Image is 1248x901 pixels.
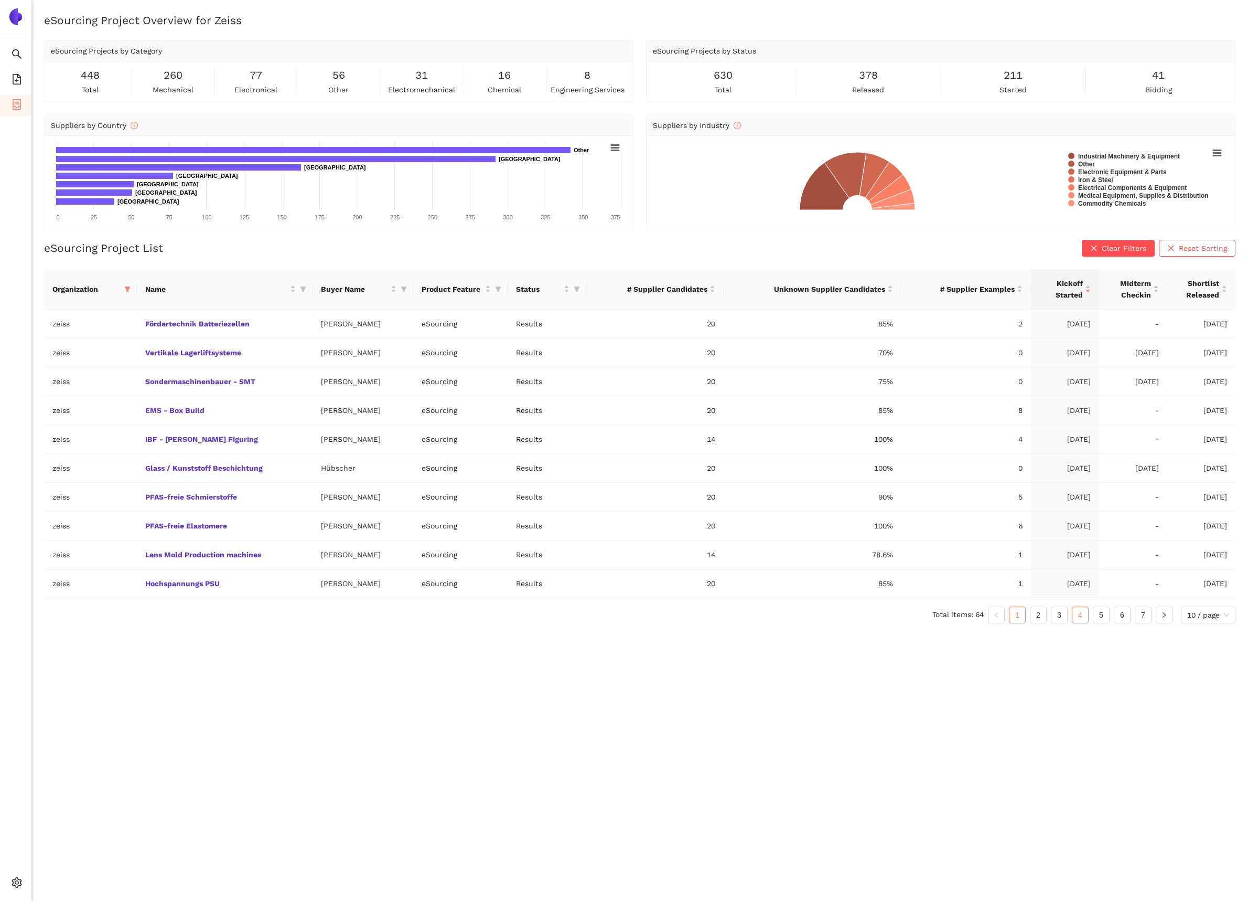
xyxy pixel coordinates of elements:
div: Page Size [1181,607,1235,623]
a: 5 [1093,607,1109,623]
text: [GEOGRAPHIC_DATA] [137,181,199,187]
span: right [1161,612,1167,618]
td: - [1099,512,1167,540]
button: left [988,607,1005,623]
text: 225 [390,214,400,220]
text: 0 [56,214,59,220]
td: 8 [901,396,1031,425]
td: [PERSON_NAME] [313,367,413,396]
td: [DATE] [1031,512,1099,540]
td: eSourcing [413,396,508,425]
text: 50 [128,214,134,220]
span: # Supplier Examples [910,283,1015,295]
a: 2 [1030,607,1046,623]
td: Results [508,569,586,598]
span: file-add [12,70,22,91]
td: zeiss [44,310,137,338]
text: [GEOGRAPHIC_DATA] [117,198,179,205]
td: [DATE] [1099,454,1167,483]
span: filter [495,286,501,292]
li: 1 [1009,607,1026,623]
li: 3 [1051,607,1068,623]
span: close [1090,245,1098,253]
li: Total items: 64 [932,607,984,623]
td: eSourcing [413,540,508,569]
span: chemical [488,84,521,96]
td: zeiss [44,367,137,396]
span: filter [493,281,503,297]
span: 41 [1152,67,1165,83]
td: eSourcing [413,310,508,338]
span: filter [399,281,409,297]
text: 100 [202,214,211,220]
text: [GEOGRAPHIC_DATA] [499,156,561,162]
td: 2 [901,310,1031,338]
td: [DATE] [1167,540,1235,569]
td: eSourcing [413,338,508,367]
text: 25 [91,214,97,220]
td: eSourcing [413,483,508,512]
td: [PERSON_NAME] [313,569,413,598]
span: Midterm Checkin [1107,278,1151,301]
text: 125 [240,214,249,220]
li: 6 [1114,607,1131,623]
span: 77 [250,67,262,83]
td: [PERSON_NAME] [313,483,413,512]
li: 4 [1072,607,1089,623]
td: zeiss [44,569,137,598]
td: [PERSON_NAME] [313,540,413,569]
td: - [1099,396,1167,425]
span: started [999,84,1027,96]
text: 300 [503,214,512,220]
text: Industrial Machinery & Equipment [1078,153,1180,160]
span: filter [574,286,580,292]
td: [DATE] [1031,454,1099,483]
text: 325 [541,214,550,220]
span: mechanical [153,84,193,96]
td: eSourcing [413,454,508,483]
td: [DATE] [1031,338,1099,367]
span: 8 [584,67,590,83]
span: filter [298,281,308,297]
td: 85% [724,569,901,598]
text: Commodity Chemicals [1078,200,1146,207]
span: 16 [498,67,511,83]
th: this column's title is Unknown Supplier Candidates,this column is sortable [724,269,901,310]
span: 260 [164,67,182,83]
text: Iron & Steel [1078,176,1113,184]
span: filter [572,281,582,297]
td: 20 [586,454,724,483]
td: [DATE] [1167,425,1235,454]
h2: eSourcing Project Overview for Zeiss [44,13,1235,28]
td: - [1099,310,1167,338]
td: eSourcing [413,425,508,454]
td: [PERSON_NAME] [313,425,413,454]
h2: eSourcing Project List [44,240,163,256]
span: Unknown Supplier Candidates [732,283,885,295]
span: container [12,96,22,116]
a: 6 [1114,607,1130,623]
td: [DATE] [1099,367,1167,396]
td: [DATE] [1167,483,1235,512]
td: [DATE] [1031,396,1099,425]
button: closeReset Sorting [1159,240,1235,257]
td: 0 [901,338,1031,367]
td: eSourcing [413,569,508,598]
td: 20 [586,367,724,396]
span: Clear Filters [1102,242,1146,254]
span: 31 [415,67,428,83]
td: [DATE] [1167,512,1235,540]
a: 4 [1072,607,1088,623]
td: Results [508,425,586,454]
td: 14 [586,425,724,454]
td: eSourcing [413,367,508,396]
td: [DATE] [1167,454,1235,483]
li: 7 [1135,607,1152,623]
li: Previous Page [988,607,1005,623]
span: electronical [234,84,277,96]
td: [PERSON_NAME] [313,310,413,338]
td: [DATE] [1031,483,1099,512]
td: 90% [724,483,901,512]
td: 6 [901,512,1031,540]
td: eSourcing [413,512,508,540]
